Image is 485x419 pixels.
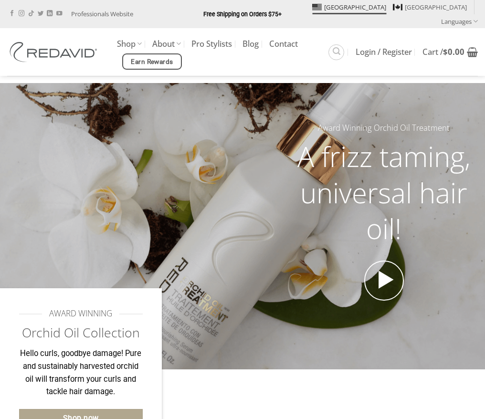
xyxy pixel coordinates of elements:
bdi: 0.00 [443,46,464,57]
a: Earn Rewards [122,53,182,70]
a: Follow on Twitter [38,10,43,17]
span: Login / Register [356,48,412,56]
a: Pro Stylists [191,35,232,52]
a: Languages [441,14,478,28]
a: Follow on TikTok [28,10,34,17]
a: Professionals Website [71,7,133,21]
a: View cart [422,42,478,63]
a: Blog [242,35,259,52]
a: Login / Register [356,43,412,61]
a: Follow on Facebook [9,10,15,17]
a: Contact [269,35,298,52]
a: Follow on YouTube [56,10,62,17]
img: REDAVID Salon Products | United States [7,42,103,62]
span: Earn Rewards [131,57,173,67]
h5: Award Winning Orchid Oil Treatment [290,122,478,135]
p: Hello curls, goodbye damage! Pure and sustainably harvested orchid oil will transform your curls ... [19,347,143,398]
span: $ [443,46,448,57]
strong: Free Shipping on Orders $75+ [203,10,282,18]
a: About [152,34,181,53]
span: Cart / [422,48,464,56]
a: Follow on Instagram [19,10,24,17]
a: Follow on LinkedIn [47,10,53,17]
a: Open video in lightbox [364,261,404,301]
a: Search [328,44,344,60]
h2: A frizz taming, universal hair oil! [290,138,478,247]
h2: Orchid Oil Collection [19,325,143,341]
a: Shop [117,34,142,53]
